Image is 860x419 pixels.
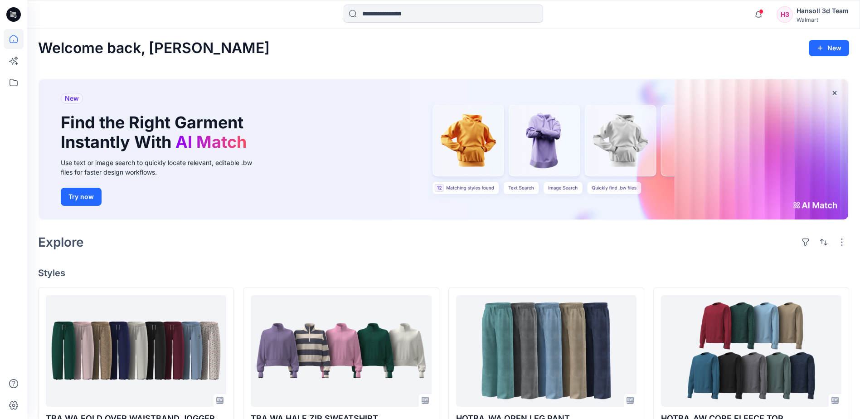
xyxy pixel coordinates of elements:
h1: Find the Right Garment Instantly With [61,113,251,152]
a: TBA WA FOLD OVER WAISTBAND JOGGER [46,295,226,406]
a: TBA WA HALF ZIP SWEATSHIRT [251,295,431,406]
div: Walmart [797,16,849,23]
h2: Welcome back, [PERSON_NAME] [38,40,270,57]
div: Hansoll 3d Team [797,5,849,16]
h4: Styles [38,268,849,278]
div: H3 [777,6,793,23]
span: New [65,93,79,104]
button: New [809,40,849,56]
h2: Explore [38,235,84,249]
button: Try now [61,188,102,206]
div: Use text or image search to quickly locate relevant, editable .bw files for faster design workflows. [61,158,265,177]
a: HQTBA_AW CORE FLEECE TOP [661,295,841,406]
a: HQTBA_WA OPEN LEG PANT [456,295,636,406]
span: AI Match [175,132,247,152]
